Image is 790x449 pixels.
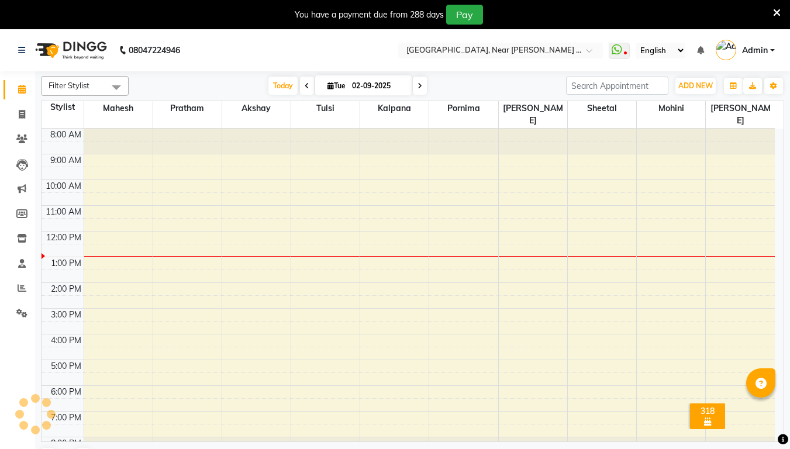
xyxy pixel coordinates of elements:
div: 2:00 PM [49,283,84,295]
span: Sheetal [568,101,636,116]
img: Admin [716,40,736,60]
span: Filter Stylist [49,81,89,90]
div: 4:00 PM [49,334,84,347]
span: ADD NEW [678,81,713,90]
span: Akshay [222,101,291,116]
div: 6:00 PM [49,386,84,398]
div: 12:00 PM [44,232,84,244]
div: 7:00 PM [49,412,84,424]
span: Tue [325,81,349,90]
b: 08047224946 [129,34,180,67]
div: You have a payment due from 288 days [295,9,444,21]
span: Admin [742,44,768,57]
div: 318 [692,406,723,416]
span: [PERSON_NAME] [706,101,775,128]
div: 8:00 AM [48,129,84,141]
div: 11:00 AM [43,206,84,218]
span: Tulsi [291,101,360,116]
span: Pratham [153,101,222,116]
span: Mahesh [84,101,153,116]
div: 10:00 AM [43,180,84,192]
div: 3:00 PM [49,309,84,321]
span: Today [268,77,298,95]
div: 9:00 AM [48,154,84,167]
input: Search Appointment [566,77,668,95]
span: Mohini [637,101,705,116]
div: 1:00 PM [49,257,84,270]
button: Pay [446,5,483,25]
div: Stylist [42,101,84,113]
div: 5:00 PM [49,360,84,372]
button: ADD NEW [675,78,716,94]
input: 2025-09-02 [349,77,407,95]
img: logo [30,34,110,67]
span: Kalpana [360,101,429,116]
span: [PERSON_NAME] [499,101,567,128]
span: Pornima [429,101,498,116]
